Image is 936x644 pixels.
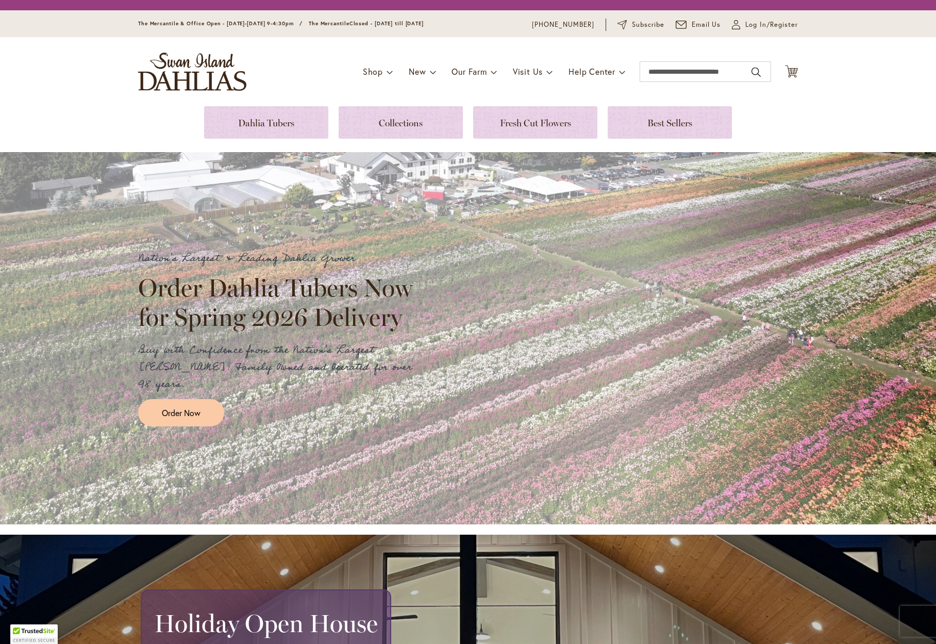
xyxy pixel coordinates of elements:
p: Buy with Confidence from the Nation's Largest [PERSON_NAME]. Family Owned and Operated for over 9... [138,342,422,393]
span: Order Now [162,407,200,419]
p: Nation's Largest & Leading Dahlia Grower [138,250,422,267]
h2: Order Dahlia Tubers Now for Spring 2026 Delivery [138,273,422,331]
span: The Mercantile & Office Open - [DATE]-[DATE] 9-4:30pm / The Mercantile [138,20,349,27]
span: Subscribe [632,20,664,30]
a: Log In/Register [732,20,798,30]
h2: Holiday Open House [154,609,378,638]
span: Help Center [569,66,615,77]
span: Our Farm [452,66,487,77]
a: Email Us [676,20,721,30]
a: store logo [138,53,246,91]
span: Shop [363,66,383,77]
span: Log In/Register [745,20,798,30]
a: Subscribe [617,20,664,30]
button: Search [751,64,761,80]
span: New [409,66,426,77]
span: Email Us [692,20,721,30]
span: Visit Us [513,66,543,77]
a: [PHONE_NUMBER] [532,20,594,30]
span: Closed - [DATE] till [DATE] [349,20,424,27]
a: Order Now [138,399,224,426]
